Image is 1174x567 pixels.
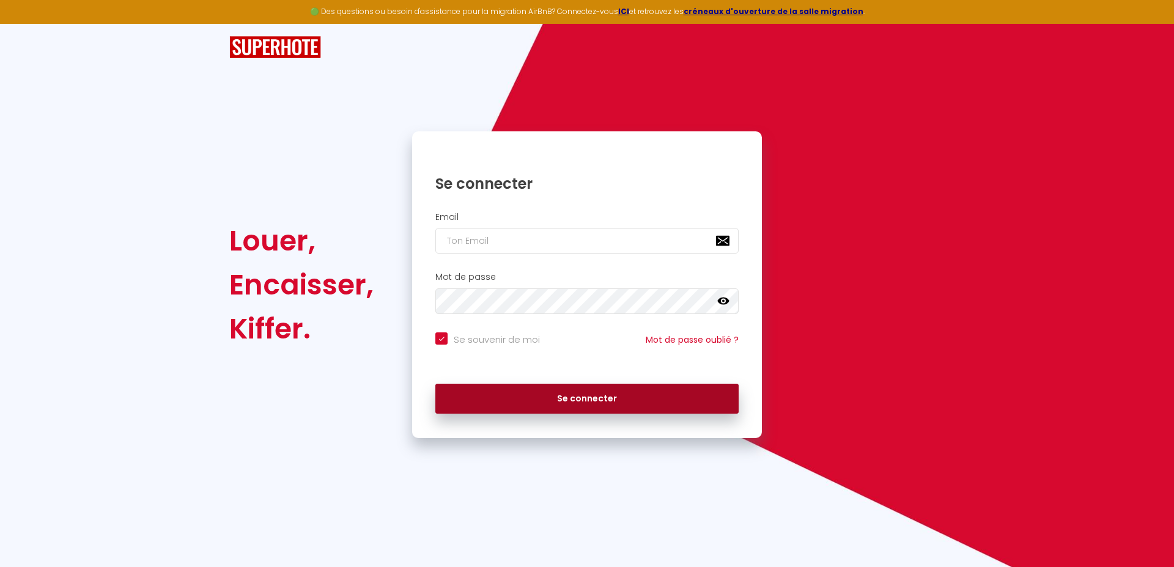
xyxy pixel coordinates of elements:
[435,174,739,193] h1: Se connecter
[684,6,863,16] a: créneaux d'ouverture de la salle migration
[435,384,739,414] button: Se connecter
[435,212,739,222] h2: Email
[229,219,374,263] div: Louer,
[646,334,739,346] a: Mot de passe oublié ?
[229,307,374,351] div: Kiffer.
[229,263,374,307] div: Encaisser,
[10,5,46,42] button: Ouvrir le widget de chat LiveChat
[618,6,629,16] a: ICI
[435,228,739,254] input: Ton Email
[229,36,321,59] img: SuperHote logo
[435,272,739,282] h2: Mot de passe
